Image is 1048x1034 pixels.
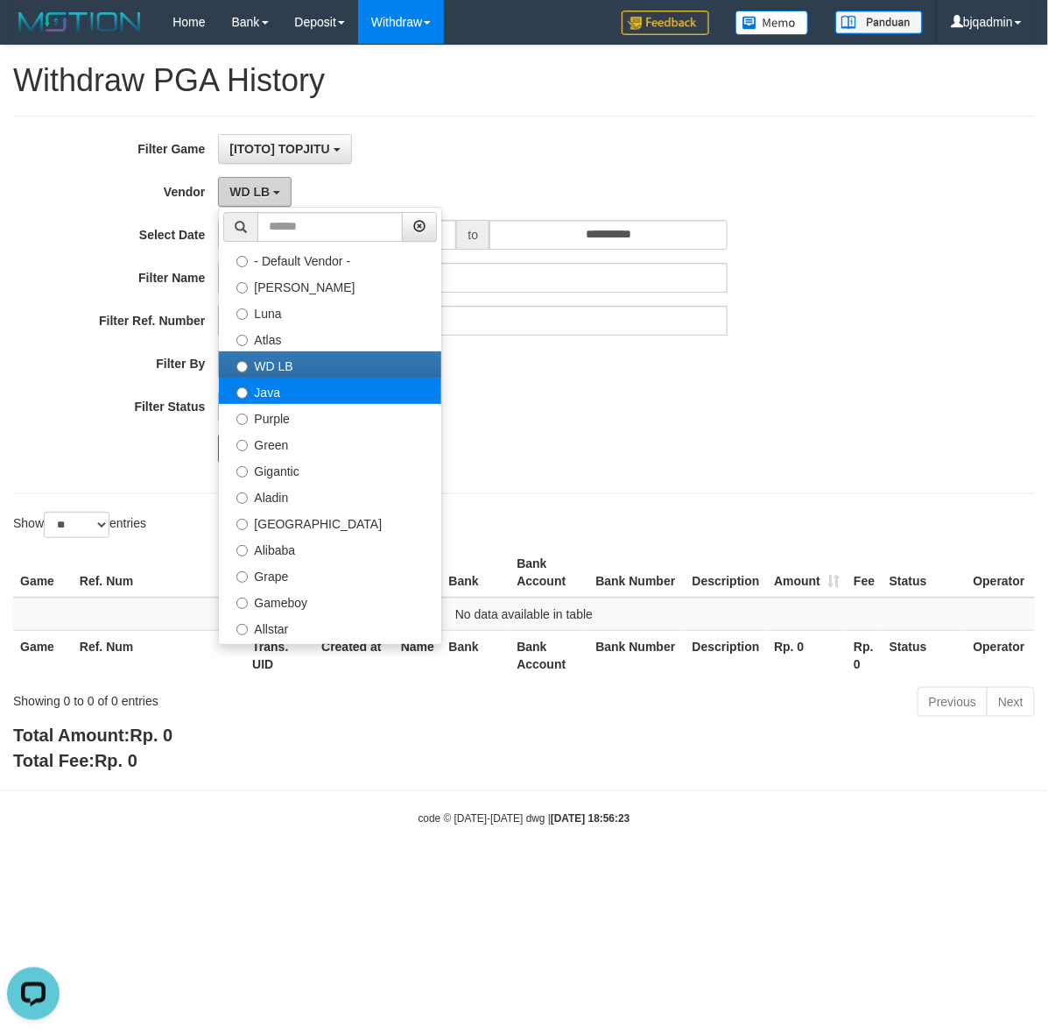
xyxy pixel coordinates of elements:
[219,430,441,457] label: Green
[236,440,248,451] input: Green
[987,687,1035,717] a: Next
[394,630,442,680] th: Name
[245,630,314,680] th: Trans. UID
[236,598,248,609] input: Gameboy
[7,7,60,60] button: Open LiveChat chat widget
[510,548,588,598] th: Bank Account
[767,630,847,680] th: Rp. 0
[219,457,441,483] label: Gigantic
[236,545,248,556] input: Alibaba
[236,466,248,478] input: Gigantic
[847,630,883,680] th: Rp. 0
[236,492,248,504] input: Aladin
[219,614,441,641] label: Allstar
[219,404,441,430] label: Purple
[13,598,1035,631] td: No data available in table
[13,630,73,680] th: Game
[551,812,630,825] strong: [DATE] 18:56:23
[13,63,1035,98] h1: Withdraw PGA History
[236,361,248,372] input: WD LB
[95,751,137,770] span: Rp. 0
[686,548,768,598] th: Description
[767,548,847,598] th: Amount: activate to sort column ascending
[219,562,441,588] label: Grape
[442,630,510,680] th: Bank
[219,641,441,667] label: Xtr
[219,588,441,614] label: Gameboy
[13,548,73,598] th: Game
[236,256,248,267] input: - Default Vendor -
[130,726,172,745] span: Rp. 0
[236,519,248,530] input: [GEOGRAPHIC_DATA]
[418,812,630,825] small: code © [DATE]-[DATE] dwg |
[219,535,441,562] label: Alibaba
[236,282,248,294] input: [PERSON_NAME]
[588,630,685,680] th: Bank Number
[686,630,768,680] th: Description
[735,11,809,35] img: Button%20Memo.svg
[218,134,351,164] button: [ITOTO] TOPJITU
[236,335,248,346] input: Atlas
[967,548,1035,598] th: Operator
[44,512,109,538] select: Showentries
[883,630,967,680] th: Status
[219,378,441,404] label: Java
[835,11,923,34] img: panduan.png
[219,483,441,509] label: Aladin
[588,548,685,598] th: Bank Number
[73,548,245,598] th: Ref. Num
[456,220,489,250] span: to
[229,142,329,156] span: [ITOTO] TOPJITU
[442,548,510,598] th: Bank
[229,185,270,199] span: WD LB
[219,299,441,325] label: Luna
[967,630,1035,680] th: Operator
[314,630,394,680] th: Created at
[236,387,248,399] input: Java
[510,630,588,680] th: Bank Account
[236,624,248,635] input: Allstar
[219,273,441,299] label: [PERSON_NAME]
[219,509,441,535] label: [GEOGRAPHIC_DATA]
[13,512,146,538] label: Show entries
[13,9,146,35] img: MOTION_logo.png
[883,548,967,598] th: Status
[236,308,248,320] input: Luna
[219,325,441,351] label: Atlas
[73,630,245,680] th: Ref. Num
[236,571,248,583] input: Grape
[13,726,172,745] b: Total Amount:
[918,687,988,717] a: Previous
[236,414,248,425] input: Purple
[622,11,709,35] img: Feedback.jpg
[13,685,424,710] div: Showing 0 to 0 of 0 entries
[847,548,883,598] th: Fee
[218,177,292,207] button: WD LB
[13,751,137,770] b: Total Fee:
[219,246,441,273] label: - Default Vendor -
[219,351,441,378] label: WD LB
